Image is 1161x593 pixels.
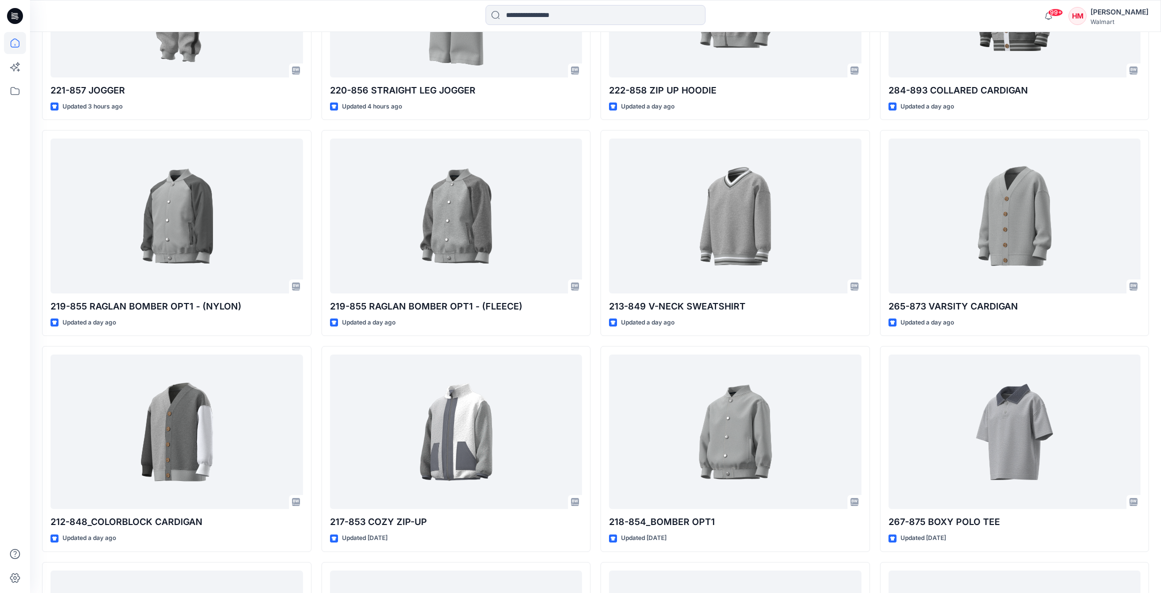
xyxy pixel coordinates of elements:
[609,299,861,313] p: 213-849 V-NECK SWEATSHIRT
[330,83,582,97] p: 220-856 STRAIGHT LEG JOGGER
[342,101,402,112] p: Updated 4 hours ago
[888,138,1141,293] a: 265-873 VARSITY CARDIGAN
[1048,8,1063,16] span: 99+
[50,138,303,293] a: 219-855 RAGLAN BOMBER OPT1 - (NYLON)
[900,317,954,328] p: Updated a day ago
[621,533,666,543] p: Updated [DATE]
[888,515,1141,529] p: 267-875 BOXY POLO TEE
[342,317,395,328] p: Updated a day ago
[609,354,861,509] a: 218-854_BOMBER OPT1
[62,101,122,112] p: Updated 3 hours ago
[50,299,303,313] p: 219-855 RAGLAN BOMBER OPT1 - (NYLON)
[1090,6,1148,18] div: [PERSON_NAME]
[621,317,674,328] p: Updated a day ago
[330,354,582,509] a: 217-853 COZY ZIP-UP
[609,138,861,293] a: 213-849 V-NECK SWEATSHIRT
[900,533,946,543] p: Updated [DATE]
[888,83,1141,97] p: 284-893 COLLARED CARDIGAN
[342,533,387,543] p: Updated [DATE]
[609,83,861,97] p: 222-858 ZIP UP HOODIE
[888,354,1141,509] a: 267-875 BOXY POLO TEE
[62,533,116,543] p: Updated a day ago
[621,101,674,112] p: Updated a day ago
[900,101,954,112] p: Updated a day ago
[1090,18,1148,25] div: Walmart
[50,354,303,509] a: 212-848_COLORBLOCK CARDIGAN
[330,138,582,293] a: 219-855 RAGLAN BOMBER OPT1 - (FLEECE)
[1068,7,1086,25] div: HM
[330,515,582,529] p: 217-853 COZY ZIP-UP
[330,299,582,313] p: 219-855 RAGLAN BOMBER OPT1 - (FLEECE)
[609,515,861,529] p: 218-854_BOMBER OPT1
[50,515,303,529] p: 212-848_COLORBLOCK CARDIGAN
[888,299,1141,313] p: 265-873 VARSITY CARDIGAN
[50,83,303,97] p: 221-857 JOGGER
[62,317,116,328] p: Updated a day ago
